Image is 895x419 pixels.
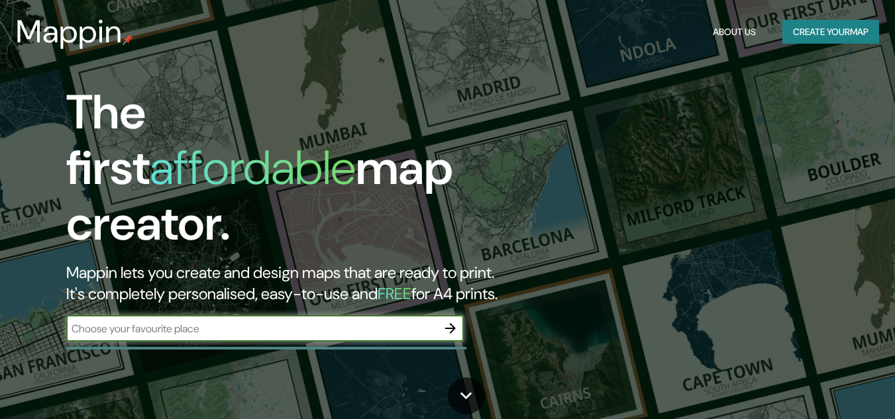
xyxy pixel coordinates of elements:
[378,283,411,304] h5: FREE
[66,262,514,304] h2: Mappin lets you create and design maps that are ready to print. It's completely personalised, eas...
[66,321,437,336] input: Choose your favourite place
[708,20,761,44] button: About Us
[16,13,123,50] h3: Mappin
[123,34,133,45] img: mappin-pin
[782,20,879,44] button: Create yourmap
[150,137,356,199] h1: affordable
[66,85,514,262] h1: The first map creator.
